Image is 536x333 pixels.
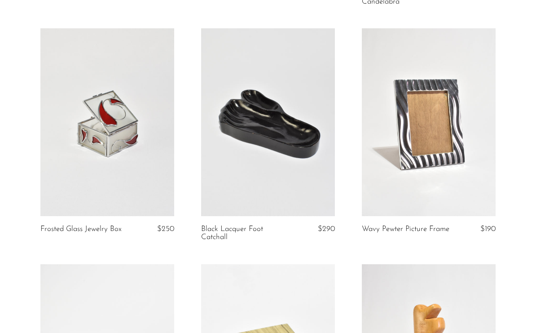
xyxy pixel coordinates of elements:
[157,225,174,233] span: $250
[362,225,449,233] a: Wavy Pewter Picture Frame
[480,225,496,233] span: $190
[201,225,290,242] a: Black Lacquer Foot Catchall
[40,225,122,233] a: Frosted Glass Jewelry Box
[318,225,335,233] span: $290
